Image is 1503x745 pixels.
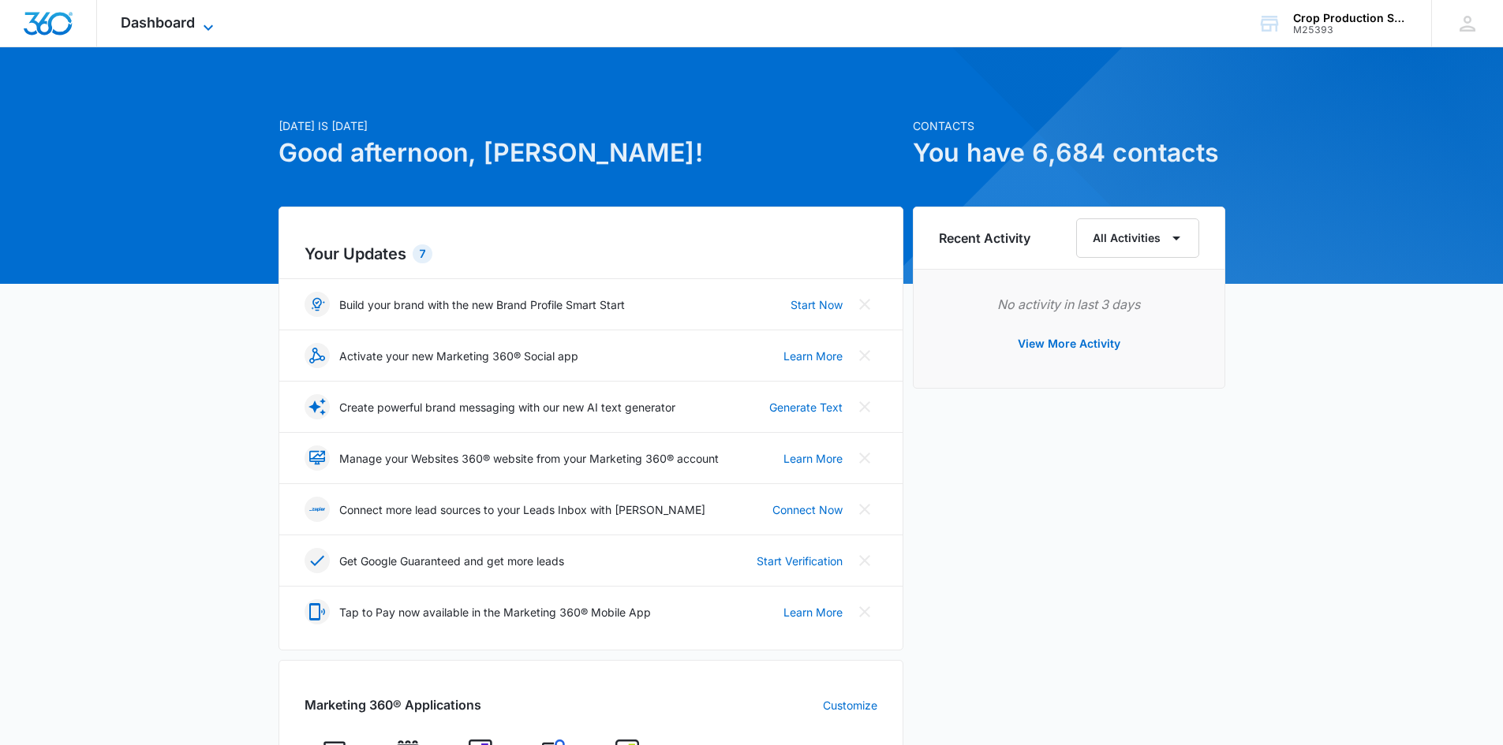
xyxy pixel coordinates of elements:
[772,501,843,518] a: Connect Now
[305,695,481,714] h2: Marketing 360® Applications
[852,548,877,573] button: Close
[783,348,843,364] a: Learn More
[339,501,705,518] p: Connect more lead sources to your Leads Inbox with [PERSON_NAME]
[121,14,195,31] span: Dashboard
[339,348,578,364] p: Activate your new Marketing 360® Social app
[852,394,877,419] button: Close
[939,295,1199,314] p: No activity in last 3 days
[939,229,1030,248] h6: Recent Activity
[852,292,877,317] button: Close
[1002,325,1136,363] button: View More Activity
[769,399,843,415] a: Generate Text
[783,604,843,620] a: Learn More
[339,296,625,313] p: Build your brand with the new Brand Profile Smart Start
[413,244,432,263] div: 7
[339,450,719,467] p: Manage your Websites 360® website from your Marketing 360® account
[339,399,675,415] p: Create powerful brand messaging with our new AI text generator
[913,134,1225,172] h1: You have 6,684 contacts
[305,242,877,266] h2: Your Updates
[339,604,651,620] p: Tap to Pay now available in the Marketing 360® Mobile App
[1293,12,1408,24] div: account name
[783,450,843,467] a: Learn More
[279,117,903,134] p: [DATE] is [DATE]
[913,117,1225,134] p: Contacts
[1076,218,1199,258] button: All Activities
[791,296,843,313] a: Start Now
[339,553,564,569] p: Get Google Guaranteed and get more leads
[852,599,877,624] button: Close
[852,343,877,368] button: Close
[757,553,843,569] a: Start Verification
[1293,24,1408,35] div: account id
[852,445,877,471] button: Close
[852,497,877,522] button: Close
[279,134,903,172] h1: Good afternoon, [PERSON_NAME]!
[823,697,877,713] a: Customize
